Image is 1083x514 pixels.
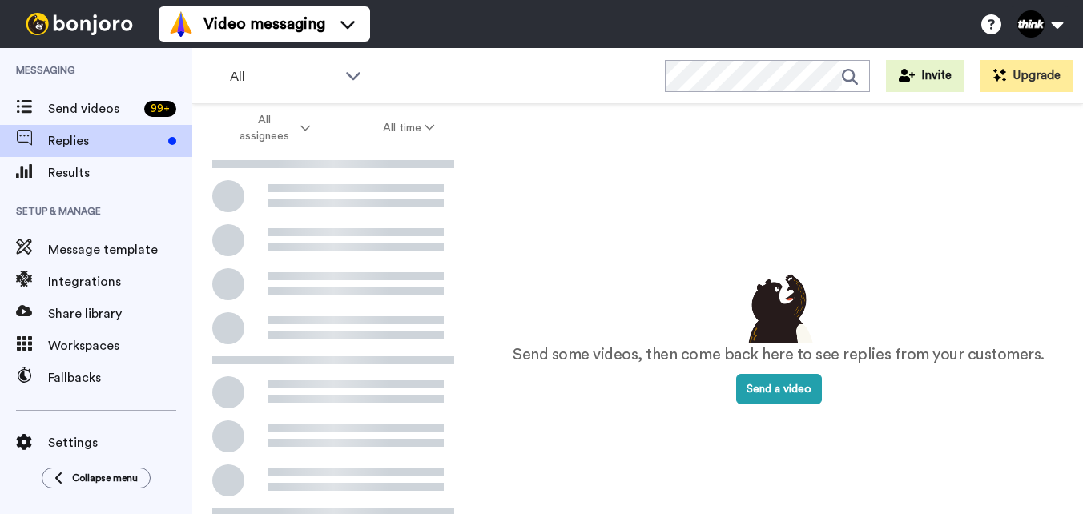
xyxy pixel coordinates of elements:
[48,163,192,183] span: Results
[48,368,192,388] span: Fallbacks
[48,272,192,291] span: Integrations
[232,112,297,144] span: All assignees
[230,67,337,86] span: All
[736,383,822,395] a: Send a video
[168,11,194,37] img: vm-color.svg
[48,99,138,118] span: Send videos
[886,60,964,92] button: Invite
[42,468,151,488] button: Collapse menu
[203,13,325,35] span: Video messaging
[48,433,192,452] span: Settings
[48,131,162,151] span: Replies
[144,101,176,117] div: 99 +
[48,336,192,355] span: Workspaces
[347,114,472,143] button: All time
[513,343,1045,367] p: Send some videos, then come back here to see replies from your customers.
[980,60,1073,92] button: Upgrade
[736,374,822,404] button: Send a video
[48,240,192,259] span: Message template
[739,270,819,343] img: results-emptystates.png
[195,106,347,151] button: All assignees
[72,472,138,484] span: Collapse menu
[19,13,139,35] img: bj-logo-header-white.svg
[48,304,192,323] span: Share library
